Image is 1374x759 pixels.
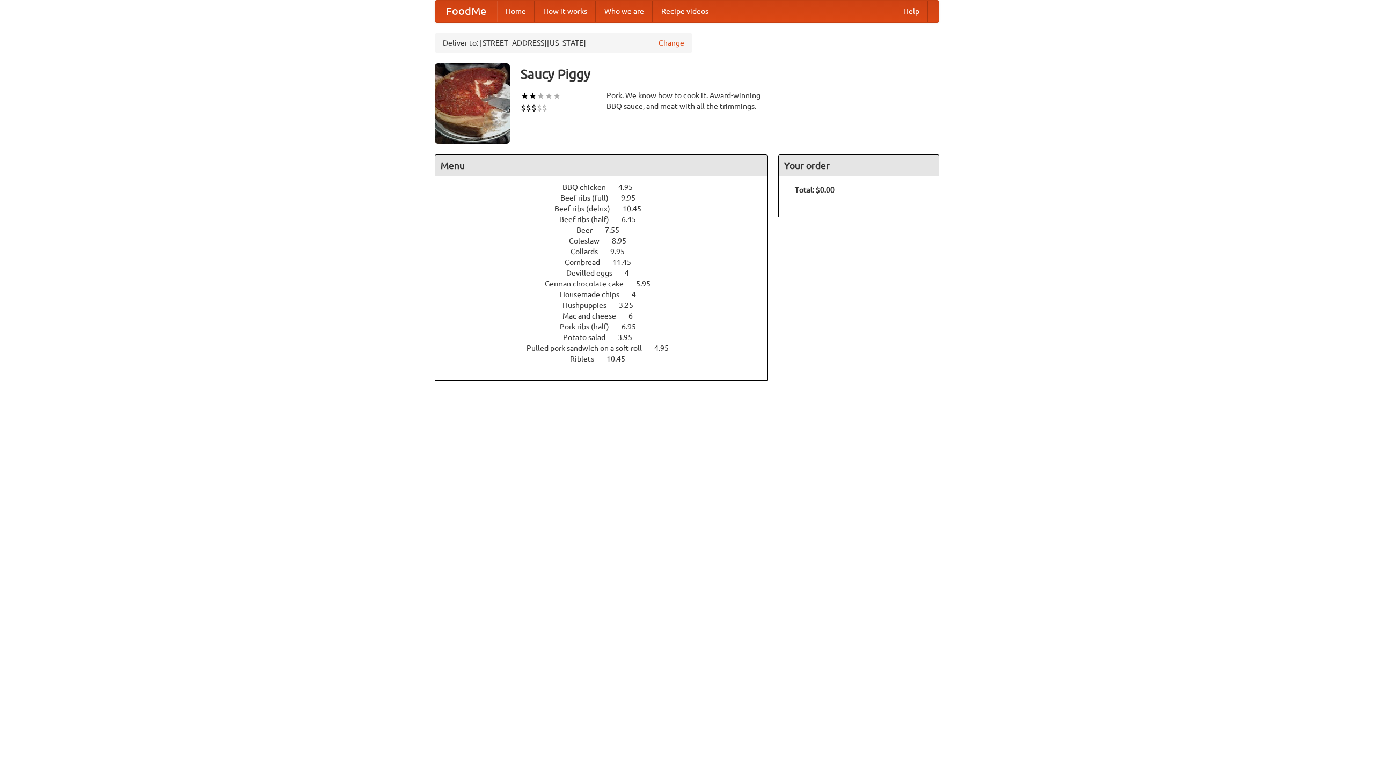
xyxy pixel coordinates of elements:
a: Beef ribs (delux) 10.45 [554,204,661,213]
span: 10.45 [623,204,652,213]
span: Beer [576,226,603,234]
h4: Menu [435,155,767,176]
span: Cornbread [565,258,611,267]
a: Cornbread 11.45 [565,258,651,267]
img: angular.jpg [435,63,510,144]
li: ★ [521,90,529,102]
a: Pork ribs (half) 6.95 [560,322,656,331]
span: Beef ribs (full) [560,194,619,202]
a: Coleslaw 8.95 [569,237,646,245]
li: ★ [529,90,537,102]
a: Housemade chips 4 [560,290,656,299]
a: How it works [535,1,596,22]
a: Help [895,1,928,22]
span: 4 [625,269,640,277]
span: 3.95 [618,333,643,342]
a: Collards 9.95 [571,247,645,256]
li: $ [537,102,542,114]
span: Housemade chips [560,290,630,299]
span: Potato salad [563,333,616,342]
span: Pork ribs (half) [560,322,620,331]
h4: Your order [779,155,939,176]
span: 6.95 [622,322,647,331]
li: ★ [545,90,553,102]
li: $ [542,102,547,114]
a: Mac and cheese 6 [562,312,653,320]
a: BBQ chicken 4.95 [562,183,653,191]
span: Coleslaw [569,237,610,245]
a: Recipe videos [653,1,717,22]
span: 8.95 [612,237,637,245]
span: Collards [571,247,609,256]
li: ★ [537,90,545,102]
span: German chocolate cake [545,279,634,288]
li: ★ [553,90,561,102]
div: Pork. We know how to cook it. Award-winning BBQ sauce, and meat with all the trimmings. [606,90,768,112]
li: $ [531,102,537,114]
span: 7.55 [605,226,630,234]
span: 9.95 [610,247,635,256]
a: Beef ribs (half) 6.45 [559,215,656,224]
a: Beef ribs (full) 9.95 [560,194,655,202]
span: Hushpuppies [562,301,617,310]
span: 9.95 [621,194,646,202]
span: 5.95 [636,279,661,288]
span: 6.45 [622,215,647,224]
span: Beef ribs (delux) [554,204,621,213]
a: Who we are [596,1,653,22]
a: Change [659,38,684,48]
a: Devilled eggs 4 [566,269,649,277]
span: 4.95 [618,183,644,191]
span: Pulled pork sandwich on a soft roll [527,344,653,352]
a: Hushpuppies 3.25 [562,301,653,310]
span: Riblets [570,355,605,363]
span: 4 [632,290,647,299]
a: German chocolate cake 5.95 [545,279,670,288]
span: 11.45 [612,258,642,267]
a: Potato salad 3.95 [563,333,652,342]
div: Deliver to: [STREET_ADDRESS][US_STATE] [435,33,692,53]
span: 10.45 [606,355,636,363]
a: Pulled pork sandwich on a soft roll 4.95 [527,344,689,352]
li: $ [526,102,531,114]
span: 4.95 [654,344,679,352]
a: Beer 7.55 [576,226,639,234]
span: Beef ribs (half) [559,215,620,224]
span: Mac and cheese [562,312,627,320]
a: Riblets 10.45 [570,355,645,363]
span: 3.25 [619,301,644,310]
a: FoodMe [435,1,497,22]
li: $ [521,102,526,114]
b: Total: $0.00 [795,186,835,194]
span: BBQ chicken [562,183,617,191]
span: Devilled eggs [566,269,623,277]
a: Home [497,1,535,22]
h3: Saucy Piggy [521,63,939,85]
span: 6 [628,312,644,320]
